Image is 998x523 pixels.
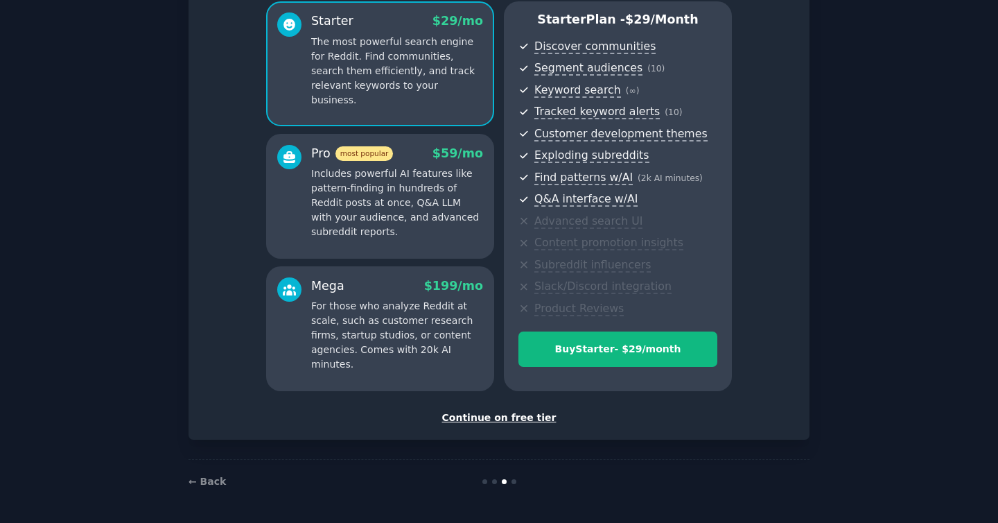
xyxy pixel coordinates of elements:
span: Q&A interface w/AI [534,192,638,207]
p: Starter Plan - [518,11,717,28]
div: Continue on free tier [203,411,795,425]
span: Slack/Discord integration [534,280,672,294]
span: ( 10 ) [665,108,682,117]
span: ( 2k AI minutes ) [638,173,703,183]
div: Starter [311,12,353,30]
div: Mega [311,277,344,295]
span: Subreddit influencers [534,258,651,273]
span: Segment audiences [534,61,642,76]
span: ( ∞ ) [626,86,640,96]
button: BuyStarter- $29/month [518,332,717,367]
span: Content promotion insights [534,236,683,250]
span: $ 199 /mo [424,279,483,293]
span: Customer development themes [534,127,708,142]
span: $ 59 /mo [432,146,483,160]
span: $ 29 /mo [432,14,483,28]
span: ( 10 ) [647,64,665,74]
p: Includes powerful AI features like pattern-finding in hundreds of Reddit posts at once, Q&A LLM w... [311,166,483,239]
p: For those who analyze Reddit at scale, such as customer research firms, startup studios, or conte... [311,299,483,372]
span: Tracked keyword alerts [534,105,660,119]
span: Discover communities [534,40,656,54]
span: most popular [335,146,394,161]
span: Advanced search UI [534,214,642,229]
span: Product Reviews [534,302,624,316]
span: Exploding subreddits [534,148,649,163]
p: The most powerful search engine for Reddit. Find communities, search them efficiently, and track ... [311,35,483,108]
a: ← Back [189,476,226,487]
span: Keyword search [534,83,621,98]
div: Pro [311,145,393,162]
span: $ 29 /month [625,12,699,26]
span: Find patterns w/AI [534,171,633,185]
div: Buy Starter - $ 29 /month [519,342,717,357]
